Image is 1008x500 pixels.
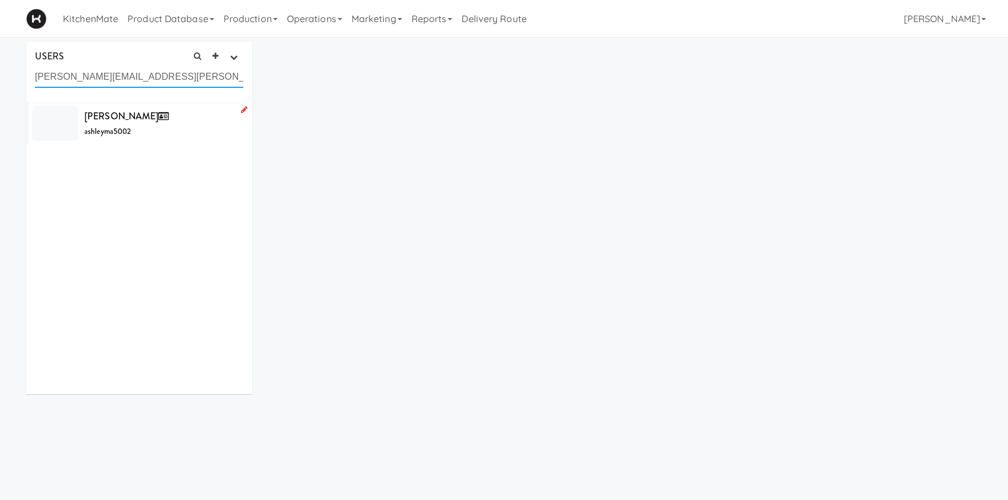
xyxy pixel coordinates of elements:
[84,126,131,137] span: ashleyma5002
[26,9,47,29] img: Micromart
[84,109,173,123] span: [PERSON_NAME]
[35,66,243,88] input: Search user
[35,49,65,63] span: USERS
[26,103,252,144] li: [PERSON_NAME]ashleyma5002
